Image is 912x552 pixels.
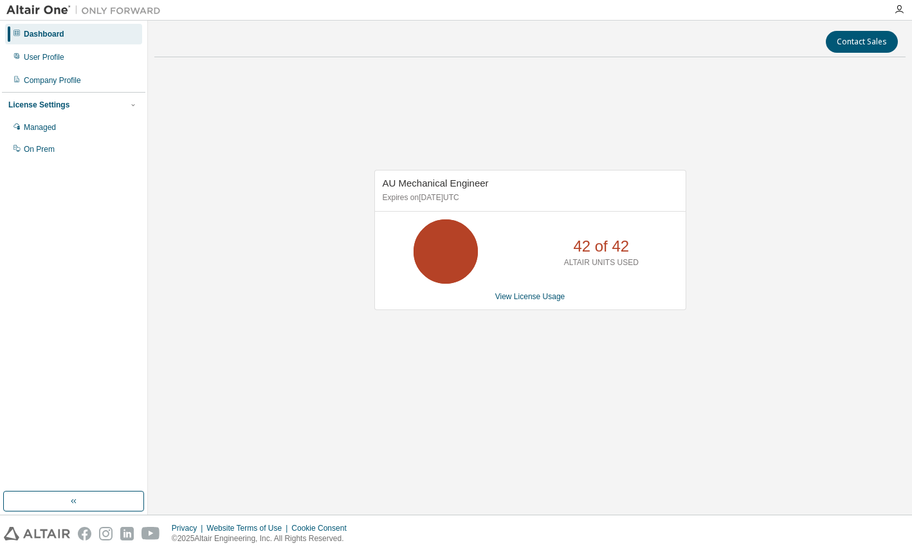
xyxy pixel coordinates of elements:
div: Managed [24,122,56,133]
p: Expires on [DATE] UTC [383,192,675,203]
div: User Profile [24,52,64,62]
div: Cookie Consent [291,523,354,533]
img: linkedin.svg [120,527,134,540]
p: ALTAIR UNITS USED [564,257,639,268]
div: Privacy [172,523,206,533]
img: facebook.svg [78,527,91,540]
div: Dashboard [24,29,64,39]
img: Altair One [6,4,167,17]
div: License Settings [8,100,69,110]
a: View License Usage [495,292,565,301]
span: AU Mechanical Engineer [383,178,489,189]
p: 42 of 42 [573,235,629,257]
div: Website Terms of Use [206,523,291,533]
img: instagram.svg [99,527,113,540]
div: On Prem [24,144,55,154]
img: youtube.svg [141,527,160,540]
img: altair_logo.svg [4,527,70,540]
button: Contact Sales [826,31,898,53]
div: Company Profile [24,75,81,86]
p: © 2025 Altair Engineering, Inc. All Rights Reserved. [172,533,354,544]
